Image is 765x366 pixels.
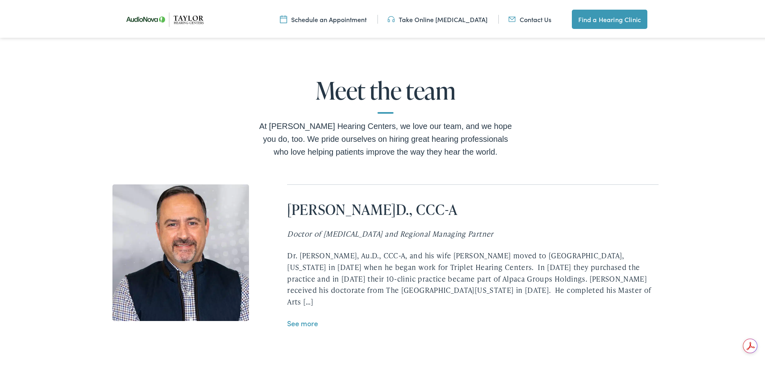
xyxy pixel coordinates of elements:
[287,317,318,327] a: See more
[508,13,516,22] img: utility icon
[287,227,493,237] i: Doctor of [MEDICAL_DATA] and Regional Managing Partner
[508,13,551,22] a: Contact Us
[287,248,659,306] div: Dr. [PERSON_NAME], Au.D., CCC-A, and his wife [PERSON_NAME] moved to [GEOGRAPHIC_DATA], [US_STATE...
[112,183,249,319] img: Dr. Matthew Taylor is an audiologist at Taylor Hearing Centers serving Tennessee.
[572,8,647,27] a: Find a Hearing Clinic
[257,118,514,157] div: At [PERSON_NAME] Hearing Centers, we love our team, and we hope you do, too. We pride ourselves o...
[287,199,659,217] h2: [PERSON_NAME]D., CCC-A
[388,13,395,22] img: utility icon
[280,13,367,22] a: Schedule an Appointment
[388,13,488,22] a: Take Online [MEDICAL_DATA]
[280,13,287,22] img: utility icon
[257,76,514,112] h2: Meet the team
